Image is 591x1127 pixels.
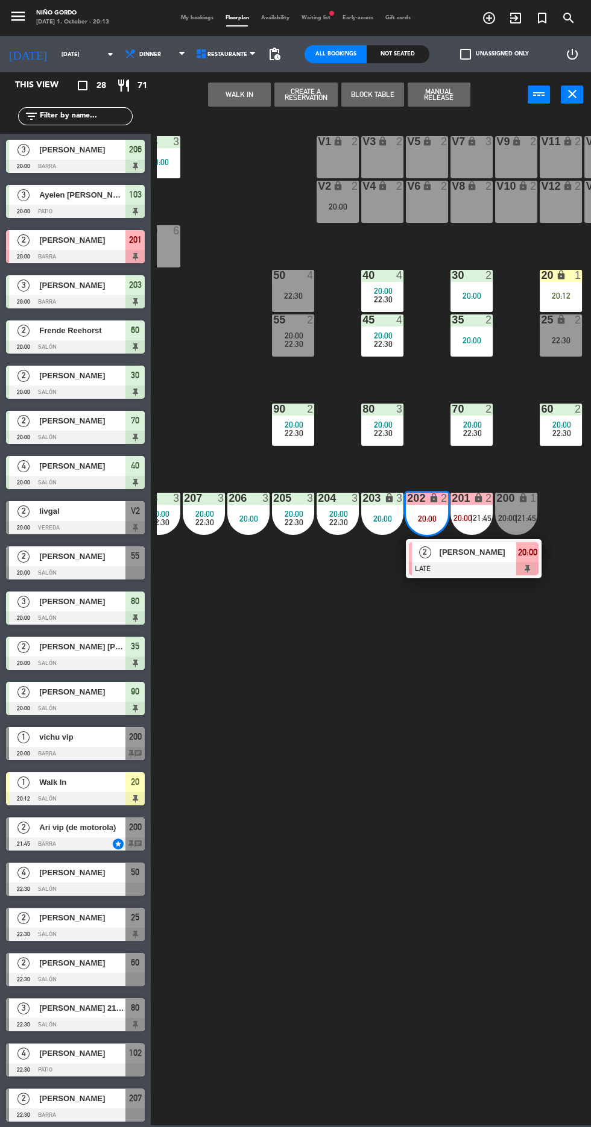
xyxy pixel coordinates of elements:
[511,136,522,146] i: lock
[528,86,550,104] button: power_input
[17,325,30,337] span: 2
[362,270,363,281] div: 40
[422,181,432,191] i: lock
[17,1093,30,1105] span: 2
[131,910,139,925] span: 25
[137,79,147,93] span: 71
[565,87,580,101] i: close
[362,136,363,147] div: V3
[129,142,142,157] span: 206
[540,292,582,300] div: 20:12
[17,505,30,517] span: 2
[17,460,30,472] span: 4
[352,136,359,147] div: 2
[208,83,271,107] button: WALK IN
[441,136,448,147] div: 2
[36,9,109,18] div: Niño Gordo
[450,336,493,345] div: 20:00
[39,866,125,879] span: [PERSON_NAME]
[103,47,118,61] i: arrow_drop_down
[129,820,142,834] span: 200
[470,513,473,523] span: |
[39,550,125,563] span: [PERSON_NAME]
[39,1092,125,1105] span: [PERSON_NAME]
[452,314,452,325] div: 35
[396,314,403,325] div: 4
[508,11,523,25] i: exit_to_app
[396,181,403,192] div: 2
[17,641,30,653] span: 2
[518,181,528,191] i: lock
[396,493,403,504] div: 3
[39,324,125,337] span: Frende Reehorst
[295,15,337,20] span: Waiting list
[173,225,180,236] div: 6
[220,15,255,20] span: Floorplan
[17,776,30,788] span: 1
[333,136,343,146] i: lock
[129,233,142,247] span: 201
[563,181,573,191] i: lock
[552,420,571,429] span: 20:00
[17,551,30,563] span: 2
[285,517,303,527] span: 22:30
[463,428,482,438] span: 22:30
[175,15,220,20] span: My bookings
[307,404,314,414] div: 2
[374,295,393,304] span: 22:30
[563,136,573,146] i: lock
[255,15,295,20] span: Availability
[173,136,180,147] div: 3
[6,78,87,93] div: This view
[9,7,27,25] i: menu
[39,414,125,427] span: [PERSON_NAME]
[207,51,247,58] span: Restaurante
[384,493,394,503] i: lock
[17,686,30,698] span: 2
[575,181,582,192] div: 2
[515,513,517,523] span: |
[532,87,546,101] i: power_input
[396,270,403,281] div: 4
[285,509,303,519] span: 20:00
[39,505,125,517] span: livgal
[441,493,448,504] div: 2
[374,286,393,296] span: 20:00
[473,493,484,503] i: lock
[463,420,482,429] span: 20:00
[362,314,363,325] div: 45
[518,545,537,560] span: 20:00
[379,15,417,20] span: Gift cards
[362,493,363,504] div: 203
[450,292,493,300] div: 20:00
[151,509,169,519] span: 20:00
[285,420,303,429] span: 20:00
[333,181,343,191] i: lock
[131,865,139,879] span: 50
[131,549,139,563] span: 55
[17,957,30,969] span: 2
[17,1047,30,1060] span: 4
[131,413,139,428] span: 70
[131,955,139,970] span: 60
[485,404,493,414] div: 2
[39,279,125,292] span: [PERSON_NAME]
[552,428,571,438] span: 22:30
[496,181,497,192] div: V10
[285,339,303,349] span: 22:30
[561,86,583,104] button: close
[273,270,274,281] div: 50
[274,83,337,107] button: Create a Reservation
[39,1047,125,1060] span: [PERSON_NAME]
[406,514,448,523] div: 20:00
[485,181,493,192] div: 2
[307,314,314,325] div: 2
[440,546,517,558] span: [PERSON_NAME]
[39,776,125,788] span: Walk In
[17,415,30,427] span: 2
[586,136,586,147] div: V13
[307,270,314,281] div: 4
[131,323,139,337] span: 60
